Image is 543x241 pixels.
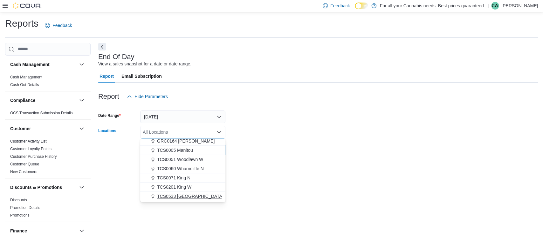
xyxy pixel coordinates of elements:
[10,147,52,151] a: Customer Loyalty Points
[140,201,225,210] button: TCS1283 Victoria N
[10,83,39,87] a: Cash Out Details
[5,137,91,178] div: Customer
[10,125,77,132] button: Customer
[10,125,31,132] h3: Customer
[98,93,119,100] h3: Report
[10,146,52,151] span: Customer Loyalty Points
[52,22,72,29] span: Feedback
[98,113,121,118] label: Date Range
[10,198,27,202] a: Discounts
[10,82,39,87] span: Cash Out Details
[140,192,225,201] button: TCS0533 [GEOGRAPHIC_DATA]
[5,196,91,222] div: Discounts & Promotions
[10,205,40,210] span: Promotion Details
[140,137,225,146] button: GRC0164 [PERSON_NAME]
[10,228,77,234] button: Finance
[98,128,116,133] label: Locations
[157,184,191,190] span: TCS0201 King W
[492,2,498,10] span: CW
[5,109,91,119] div: Compliance
[10,139,47,144] a: Customer Activity List
[13,3,41,9] img: Cova
[10,205,40,210] a: Promotion Details
[140,173,225,183] button: TCS0071 King N
[10,97,35,104] h3: Compliance
[380,2,485,10] p: For all your Cannabis needs. Best prices guaranteed.
[10,169,37,174] span: New Customers
[98,43,106,50] button: Next
[330,3,350,9] span: Feedback
[78,184,86,191] button: Discounts & Promotions
[140,164,225,173] button: TCS0060 Wharncliffe N
[10,162,39,166] a: Customer Queue
[10,184,77,191] button: Discounts & Promotions
[10,184,62,191] h3: Discounts & Promotions
[10,228,27,234] h3: Finance
[78,125,86,132] button: Customer
[10,110,73,116] span: OCS Transaction Submission Details
[487,2,489,10] p: |
[5,73,91,91] div: Cash Management
[10,61,77,68] button: Cash Management
[157,138,215,144] span: GRC0164 [PERSON_NAME]
[157,165,204,172] span: TCS0060 Wharncliffe N
[100,70,114,83] span: Report
[10,111,73,115] a: OCS Transaction Submission Details
[157,193,223,199] span: TCS0533 [GEOGRAPHIC_DATA]
[10,75,42,79] a: Cash Management
[10,154,57,159] span: Customer Purchase History
[10,213,30,218] a: Promotions
[121,70,162,83] span: Email Subscription
[10,61,50,68] h3: Cash Management
[10,97,77,104] button: Compliance
[157,175,190,181] span: TCS0071 King N
[98,53,134,61] h3: End Of Day
[124,90,170,103] button: Hide Parameters
[140,146,225,155] button: TCS0005 Manitou
[140,155,225,164] button: TCS0051 Woodlawn W
[140,81,225,229] div: Choose from the following options
[42,19,74,32] a: Feedback
[78,227,86,235] button: Finance
[78,61,86,68] button: Cash Management
[157,156,203,163] span: TCS0051 Woodlawn W
[98,61,191,67] div: View a sales snapshot for a date or date range.
[140,183,225,192] button: TCS0201 King W
[157,147,193,153] span: TCS0005 Manitou
[10,154,57,159] a: Customer Purchase History
[5,17,38,30] h1: Reports
[501,2,538,10] p: [PERSON_NAME]
[217,130,222,135] button: Close list of options
[491,2,499,10] div: Chris Wood
[78,97,86,104] button: Compliance
[140,110,225,123] button: [DATE]
[134,93,168,100] span: Hide Parameters
[10,170,37,174] a: New Customers
[355,3,368,9] input: Dark Mode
